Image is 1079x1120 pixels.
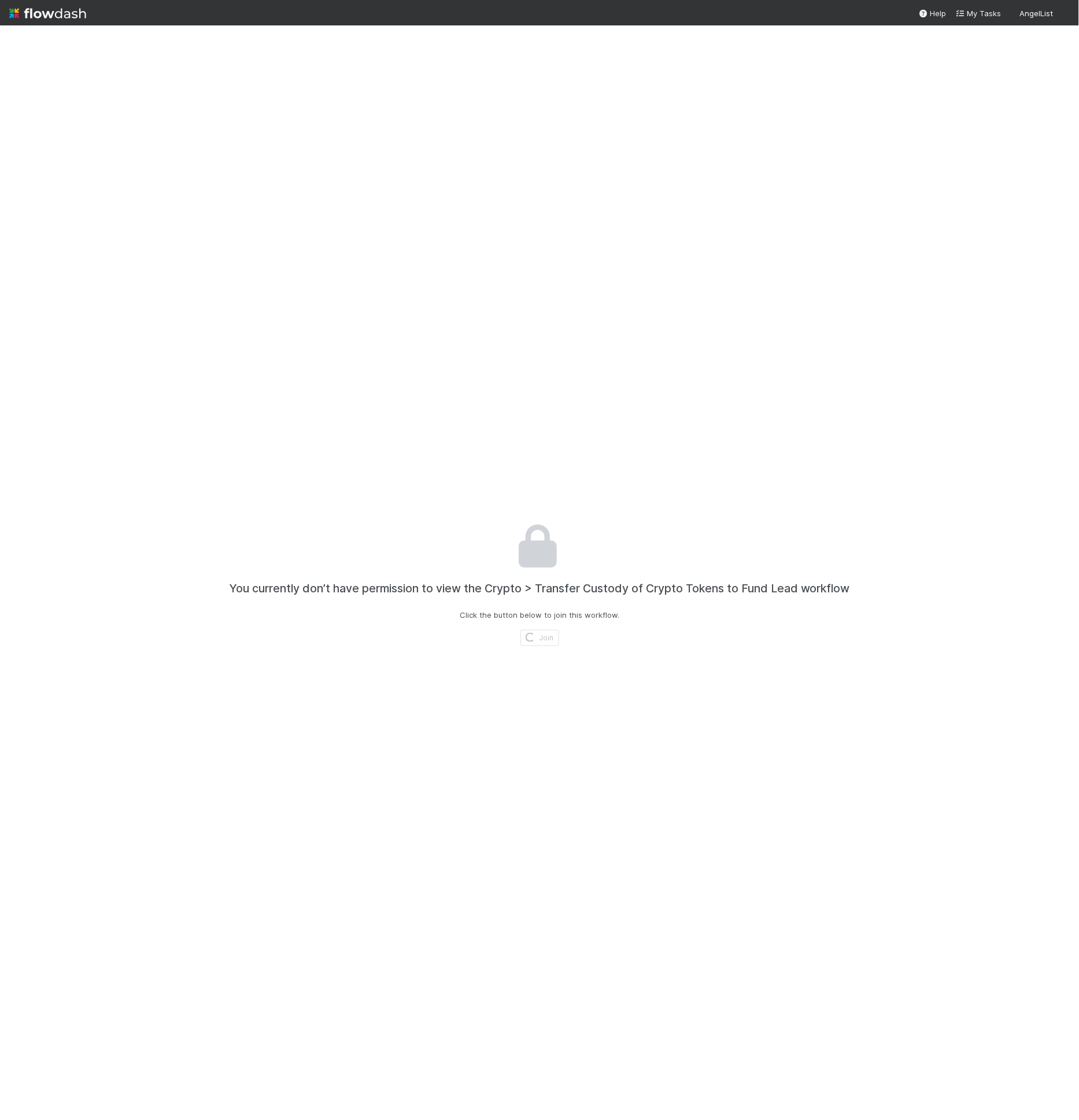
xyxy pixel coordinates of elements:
p: Click the button below to join this workflow. [460,609,619,621]
a: My Tasks [956,8,1002,19]
span: AngelList [1020,9,1054,18]
button: Join [520,630,559,646]
img: avatar_8e0a024e-b700-4f9f-aecf-6f1e79dccd3c.png [1058,8,1070,20]
img: logo-inverted-e16ddd16eac7371096b0.svg [9,3,86,23]
h4: You currently don’t have permission to view the Crypto > Transfer Custody of Crypto Tokens to Fun... [229,582,850,595]
div: Help [919,8,947,19]
span: My Tasks [956,9,1002,18]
